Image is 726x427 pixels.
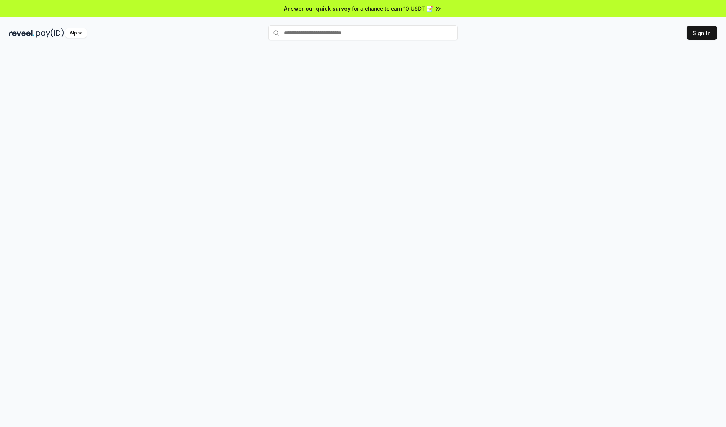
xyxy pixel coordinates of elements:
button: Sign In [687,26,717,40]
div: Alpha [65,28,87,38]
span: for a chance to earn 10 USDT 📝 [352,5,433,12]
img: reveel_dark [9,28,34,38]
span: Answer our quick survey [284,5,351,12]
img: pay_id [36,28,64,38]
